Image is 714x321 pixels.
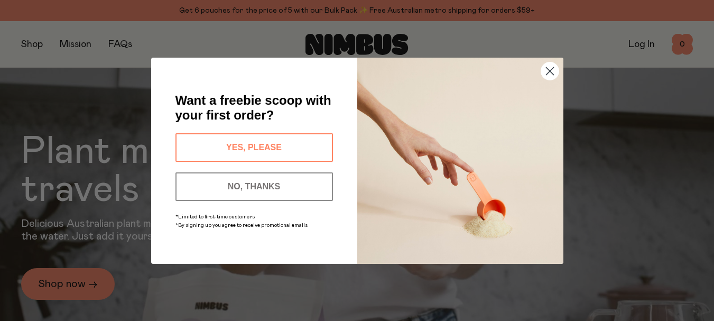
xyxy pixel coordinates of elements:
button: YES, PLEASE [175,133,333,162]
span: *By signing up you agree to receive promotional emails [175,223,308,228]
span: Want a freebie scoop with your first order? [175,93,331,122]
img: c0d45117-8e62-4a02-9742-374a5db49d45.jpeg [357,58,563,264]
span: *Limited to first-time customers [175,214,255,219]
button: NO, THANKS [175,172,333,201]
button: Close dialog [541,62,559,80]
